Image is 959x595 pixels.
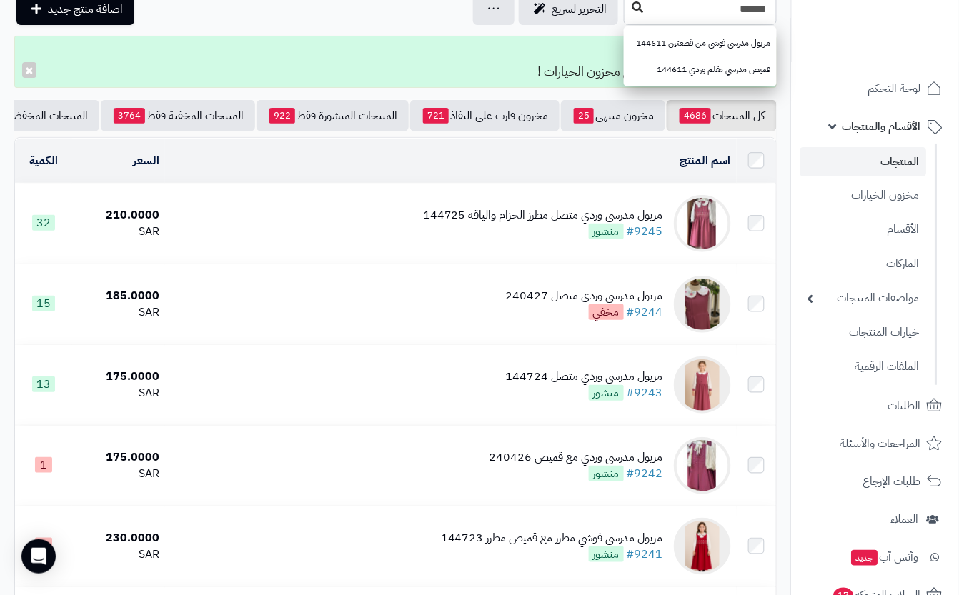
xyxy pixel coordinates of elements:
a: الماركات [800,249,927,279]
a: المراجعات والأسئلة [800,426,950,461]
img: مريول مدرسي وردي مع قميص 240426 [674,437,731,494]
div: تم التعديل! تمت تحديث مخزون المنتج مع مخزون الخيارات ! [14,36,777,88]
a: #9241 [627,546,663,563]
div: 175.0000 [78,449,159,466]
span: 13 [32,376,55,392]
a: #9245 [627,223,663,240]
a: طلبات الإرجاع [800,464,950,499]
span: المراجعات والأسئلة [840,434,921,454]
img: مريول مدرسي وردي متصل 240427 [674,276,731,333]
span: منشور [589,224,624,239]
span: منشور [589,546,624,562]
a: #9242 [627,465,663,482]
a: #9243 [627,384,663,401]
span: 25 [574,108,594,124]
button: × [22,62,36,78]
div: SAR [78,546,159,563]
div: SAR [78,385,159,401]
a: اسم المنتج [680,152,731,169]
span: الأقسام والمنتجات [843,116,921,136]
a: السعر [133,152,159,169]
div: مريول مدرسي فوشي مطرز مع قميص مطرز 144723 [441,530,663,546]
a: وآتس آبجديد [800,540,950,574]
a: مخزون الخيارات [800,180,927,211]
span: اضافة منتج جديد [48,1,123,18]
span: 32 [32,215,55,231]
div: مريول مدرسي وردي متصل 240427 [506,288,663,304]
a: الملفات الرقمية [800,351,927,382]
span: 4686 [680,108,711,124]
a: المنتجات [800,147,927,176]
a: لوحة التحكم [800,71,950,106]
a: مخزون منتهي25 [561,100,665,131]
span: 3764 [114,108,145,124]
div: مريول مدرسي وردي متصل مطرز الحزام والياقة 144725 [423,207,663,224]
a: #9244 [627,304,663,321]
div: مريول مدرسي وردي مع قميص 240426 [490,449,663,466]
a: الأقسام [800,214,927,245]
span: 721 [423,108,449,124]
div: SAR [78,466,159,482]
a: الكمية [29,152,58,169]
a: مواصفات المنتجات [800,283,927,314]
div: SAR [78,304,159,321]
div: 230.0000 [78,530,159,546]
a: العملاء [800,502,950,536]
span: الطلبات [888,396,921,416]
span: العملاء [891,509,919,529]
div: 175.0000 [78,369,159,385]
span: وآتس آب [850,547,919,567]
span: 15 [32,296,55,311]
img: مريول مدرسي وردي متصل 144724 [674,356,731,414]
a: مخزون قارب على النفاذ721 [410,100,560,131]
div: 210.0000 [78,207,159,224]
span: منشور [589,466,624,481]
div: Open Intercom Messenger [21,539,56,574]
a: خيارات المنتجات [800,317,927,348]
a: المنتجات المخفية فقط3764 [101,100,255,131]
span: 1 [35,457,52,473]
div: SAR [78,224,159,240]
img: مريول مدرسي وردي متصل مطرز الحزام والياقة 144725 [674,195,731,252]
span: جديد [852,550,878,566]
a: قميص مدرسي مقلم وردي 144611 [624,56,777,83]
a: الطلبات [800,389,950,423]
span: 2 [35,538,52,554]
span: طلبات الإرجاع [863,471,921,491]
span: التحرير لسريع [552,1,607,18]
div: مريول مدرسي وردي متصل 144724 [506,369,663,385]
a: المنتجات المنشورة فقط922 [257,100,409,131]
span: 922 [269,108,295,124]
a: كل المنتجات4686 [667,100,777,131]
span: منشور [589,385,624,401]
a: مريول مدرسي فوشي من قطعتين 144611 [624,30,777,56]
img: مريول مدرسي فوشي مطرز مع قميص مطرز 144723 [674,518,731,575]
span: لوحة التحكم [868,79,921,99]
span: مخفي [589,304,624,320]
div: 185.0000 [78,288,159,304]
